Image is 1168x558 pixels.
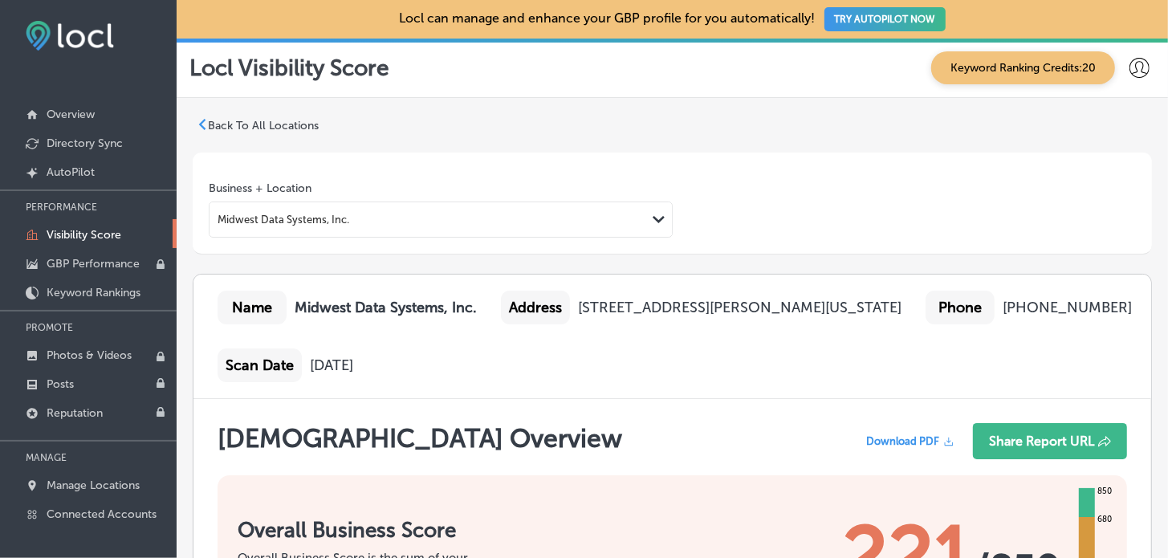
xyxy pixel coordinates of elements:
p: Reputation [47,406,103,420]
p: AutoPilot [47,165,95,179]
p: Connected Accounts [47,507,157,521]
p: Overview [47,108,95,121]
div: Address [501,291,570,324]
div: [PHONE_NUMBER] [1003,299,1132,316]
p: Keyword Rankings [47,286,140,299]
b: Midwest Data Systems, Inc. [295,299,477,316]
p: Manage Locations [47,479,140,492]
button: TRY AUTOPILOT NOW [824,7,946,31]
p: Visibility Score [47,228,121,242]
div: 850 [1094,485,1115,498]
div: [DATE] [310,356,353,374]
div: 680 [1094,513,1115,526]
p: Directory Sync [47,136,123,150]
button: Share Report URL [973,423,1127,459]
div: Phone [926,291,995,324]
span: Download PDF [866,435,939,447]
h1: [DEMOGRAPHIC_DATA] Overview [218,423,622,467]
div: Name [218,291,287,324]
div: [STREET_ADDRESS][PERSON_NAME][US_STATE] [578,299,901,316]
p: Locl Visibility Score [189,55,389,81]
p: Posts [47,377,74,391]
label: Business + Location [209,181,311,195]
p: Back To All Locations [208,119,319,132]
p: Photos & Videos [47,348,132,362]
p: GBP Performance [47,257,140,271]
span: Keyword Ranking Credits: 20 [931,51,1115,84]
h1: Overall Business Score [238,518,519,543]
div: Scan Date [218,348,302,382]
div: Midwest Data Systems, Inc. [218,214,349,226]
img: fda3e92497d09a02dc62c9cd864e3231.png [26,21,114,51]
